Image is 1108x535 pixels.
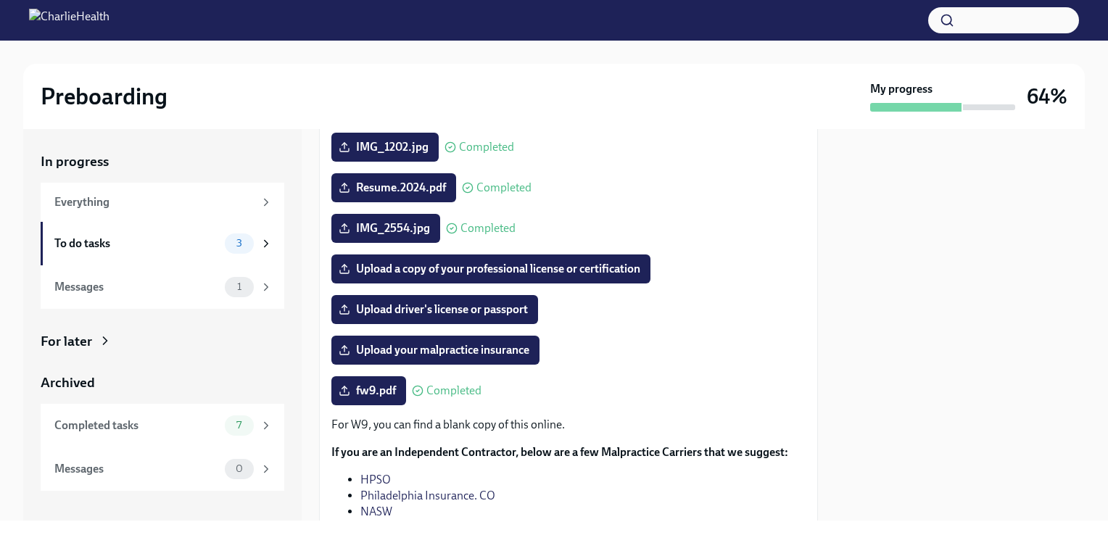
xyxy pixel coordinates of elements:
p: For W9, you can find a blank copy of this online. [331,417,806,433]
label: Upload driver's license or passport [331,295,538,324]
span: IMG_1202.jpg [342,140,429,154]
h3: 64% [1027,83,1067,109]
span: 3 [228,238,251,249]
span: 7 [228,420,250,431]
span: 0 [227,463,252,474]
span: 1 [228,281,250,292]
a: In progress [41,152,284,171]
span: Completed [426,385,481,397]
a: Completed tasks7 [41,404,284,447]
a: NASW [360,505,392,518]
span: fw9.pdf [342,383,396,398]
label: Upload a copy of your professional license or certification [331,254,650,283]
label: Upload your malpractice insurance [331,336,539,365]
span: Resume.2024.pdf [342,181,446,195]
div: Completed tasks [54,418,219,434]
label: IMG_1202.jpg [331,133,439,162]
div: Messages [54,461,219,477]
label: fw9.pdf [331,376,406,405]
img: CharlieHealth [29,9,109,32]
h2: Preboarding [41,82,168,111]
a: Philadelphia Insurance. CO [360,489,495,502]
strong: My progress [870,81,933,97]
label: IMG_2554.jpg [331,214,440,243]
a: HPSO [360,473,391,486]
span: Upload your malpractice insurance [342,343,529,357]
a: Messages1 [41,265,284,309]
span: IMG_2554.jpg [342,221,430,236]
div: Messages [54,279,219,295]
span: Completed [476,182,532,194]
a: Messages0 [41,447,284,491]
label: Resume.2024.pdf [331,173,456,202]
span: Completed [459,141,514,153]
div: Everything [54,194,254,210]
span: Completed [460,223,516,234]
div: To do tasks [54,236,219,252]
strong: If you are an Independent Contractor, below are a few Malpractice Carriers that we suggest: [331,445,788,459]
a: To do tasks3 [41,222,284,265]
a: Archived [41,373,284,392]
a: For later [41,332,284,351]
div: For later [41,332,92,351]
a: Everything [41,183,284,222]
span: Upload driver's license or passport [342,302,528,317]
span: Upload a copy of your professional license or certification [342,262,640,276]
